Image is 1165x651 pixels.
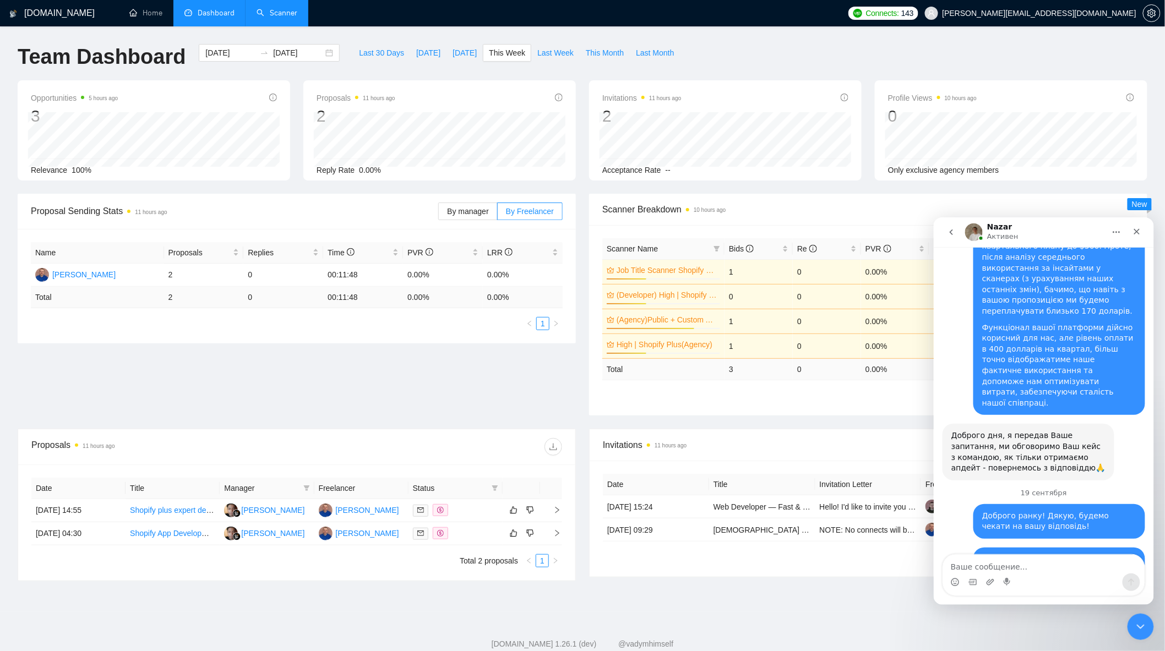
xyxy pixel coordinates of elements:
[526,529,534,538] span: dislike
[536,317,549,330] li: 1
[336,504,399,516] div: [PERSON_NAME]
[861,284,929,309] td: 0.00%
[861,259,929,284] td: 0.00%
[602,91,681,105] span: Invitations
[257,8,297,18] a: searchScanner
[359,47,404,59] span: Last 30 Days
[901,7,913,19] span: 143
[553,320,559,327] span: right
[233,510,241,517] img: gigradar-bm.png
[603,438,1134,452] span: Invitations
[655,442,687,448] time: 11 hours ago
[31,287,164,308] td: Total
[48,2,203,99] div: І також, щодо плану, дякуємо за вашу пропозицію щодо зниження квартального плану до $500. Проте, ...
[746,245,754,253] span: info-circle
[524,504,537,517] button: dislike
[189,356,206,374] button: Отправить сообщение…
[929,309,998,333] td: 0.00%
[492,485,498,491] span: filter
[729,244,754,253] span: Bids
[483,44,531,62] button: This Week
[35,270,116,278] a: AU[PERSON_NAME]
[437,530,444,537] span: dollar
[926,524,1005,533] a: [PERSON_NAME]
[841,94,848,101] span: info-circle
[437,507,444,513] span: dollar
[1128,614,1154,640] iframe: Intercom live chat
[709,474,815,495] th: Title
[220,478,314,499] th: Manager
[1143,4,1161,22] button: setting
[607,244,658,253] span: Scanner Name
[323,264,403,287] td: 00:11:48
[31,91,118,105] span: Opportunities
[505,248,513,256] span: info-circle
[303,485,310,491] span: filter
[926,500,939,513] img: c1N88uInBId1q6XOacW_MhOGOtFXbwKGNXWbvF3jVxTcl-JlH5zhaAFk709S91sUsM
[793,358,861,380] td: 0
[1132,200,1147,209] span: New
[617,314,718,326] a: (Agency)Public + Custom Apps
[921,474,1027,495] th: Freelancer
[487,248,513,257] span: LRR
[9,272,211,287] div: 19 сентября
[407,248,433,257] span: PVR
[89,95,118,101] time: 5 hours ago
[926,501,1005,510] a: [PERSON_NAME]
[666,166,671,174] span: --
[328,248,354,257] span: Time
[35,268,49,282] img: AU
[607,316,614,324] span: crown
[526,557,532,564] span: left
[130,529,219,538] a: Shopify App Development
[243,287,323,308] td: 0
[224,504,238,517] img: MA
[549,317,563,330] button: right
[526,506,534,515] span: dislike
[241,527,304,539] div: [PERSON_NAME]
[580,44,630,62] button: This Month
[198,8,235,18] span: Dashboard
[184,9,192,17] span: dashboard
[483,287,563,308] td: 0.00 %
[243,242,323,264] th: Replies
[929,358,998,380] td: 0.00 %
[224,528,304,537] a: MA[PERSON_NAME]
[336,527,399,539] div: [PERSON_NAME]
[410,44,447,62] button: [DATE]
[934,217,1154,605] iframe: Intercom live chat
[602,106,681,127] div: 2
[725,333,793,358] td: 1
[18,213,172,256] div: Доброго дня, я передав Ваше запитання, ми обговоримо Ваш кейс з командою, як тільки отримаємо апд...
[725,259,793,284] td: 1
[602,203,1134,216] span: Scanner Breakdown
[522,554,536,567] button: left
[545,529,561,537] span: right
[489,47,525,59] span: This Week
[929,333,998,358] td: 0.00%
[353,44,410,62] button: Last 30 Days
[507,527,520,540] button: like
[1126,94,1134,101] span: info-circle
[347,248,355,256] span: info-circle
[126,478,220,499] th: Title
[70,360,79,369] button: Start recording
[793,309,861,333] td: 0
[363,95,395,101] time: 11 hours ago
[248,247,311,259] span: Replies
[523,317,536,330] li: Previous Page
[164,242,244,264] th: Proposals
[269,94,277,101] span: info-circle
[545,442,562,451] span: download
[260,48,269,57] span: swap-right
[709,518,815,541] td: Native Speakers of Tamil – Talent Bench for Future Managed Services Recording Projects
[617,264,718,276] a: Job Title Scanner Shopify Plus(Agency)
[725,358,793,380] td: 3
[460,554,518,567] li: Total 2 proposals
[323,287,403,308] td: 00:11:48
[52,360,61,369] button: Добавить вложение
[929,284,998,309] td: 0.00%
[35,360,43,369] button: Средство выбора GIF-файла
